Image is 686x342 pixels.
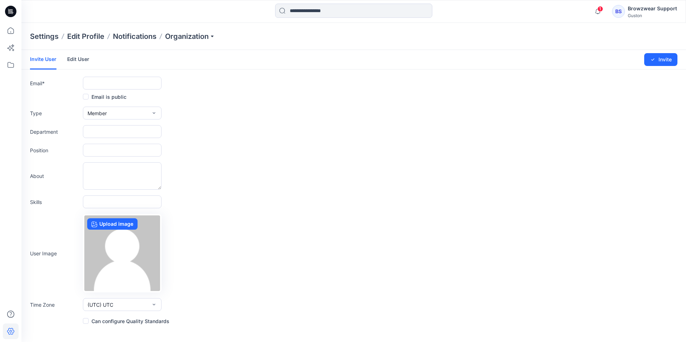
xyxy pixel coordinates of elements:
a: Edit User [67,50,89,68]
span: (UTC) UTC [88,301,113,308]
a: Invite User [30,50,56,70]
label: Time Zone [30,301,80,308]
label: Department [30,128,80,136]
button: Invite [644,53,677,66]
div: Guston [628,13,677,18]
a: Edit Profile [67,31,104,41]
p: Settings [30,31,59,41]
label: About [30,172,80,180]
div: BS [612,5,625,18]
label: Type [30,109,80,117]
label: Can configure Quality Standards [83,317,169,325]
img: no-profile.png [84,215,160,291]
span: 1 [597,6,603,12]
label: Email [30,80,80,87]
a: Notifications [113,31,156,41]
label: User Image [30,250,80,257]
button: Member [83,107,161,119]
label: Upload image [87,218,138,230]
button: (UTC) UTC [83,298,161,311]
label: Position [30,147,80,154]
label: Email is public [83,92,126,101]
div: Browzwear Support [628,4,677,13]
span: Member [88,109,107,117]
label: Skills [30,198,80,206]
